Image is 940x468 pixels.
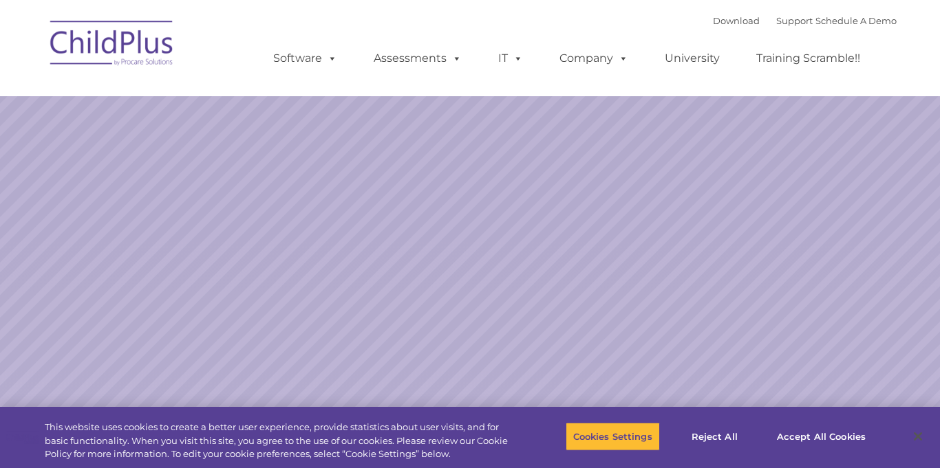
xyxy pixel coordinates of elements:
[546,45,642,72] a: Company
[713,15,897,26] font: |
[903,421,933,452] button: Close
[259,45,351,72] a: Software
[651,45,734,72] a: University
[360,45,476,72] a: Assessments
[43,11,181,80] img: ChildPlus by Procare Solutions
[672,422,758,451] button: Reject All
[45,421,517,461] div: This website uses cookies to create a better user experience, provide statistics about user visit...
[815,15,897,26] a: Schedule A Demo
[776,15,813,26] a: Support
[769,422,873,451] button: Accept All Cookies
[743,45,874,72] a: Training Scramble!!
[566,422,660,451] button: Cookies Settings
[713,15,760,26] a: Download
[484,45,537,72] a: IT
